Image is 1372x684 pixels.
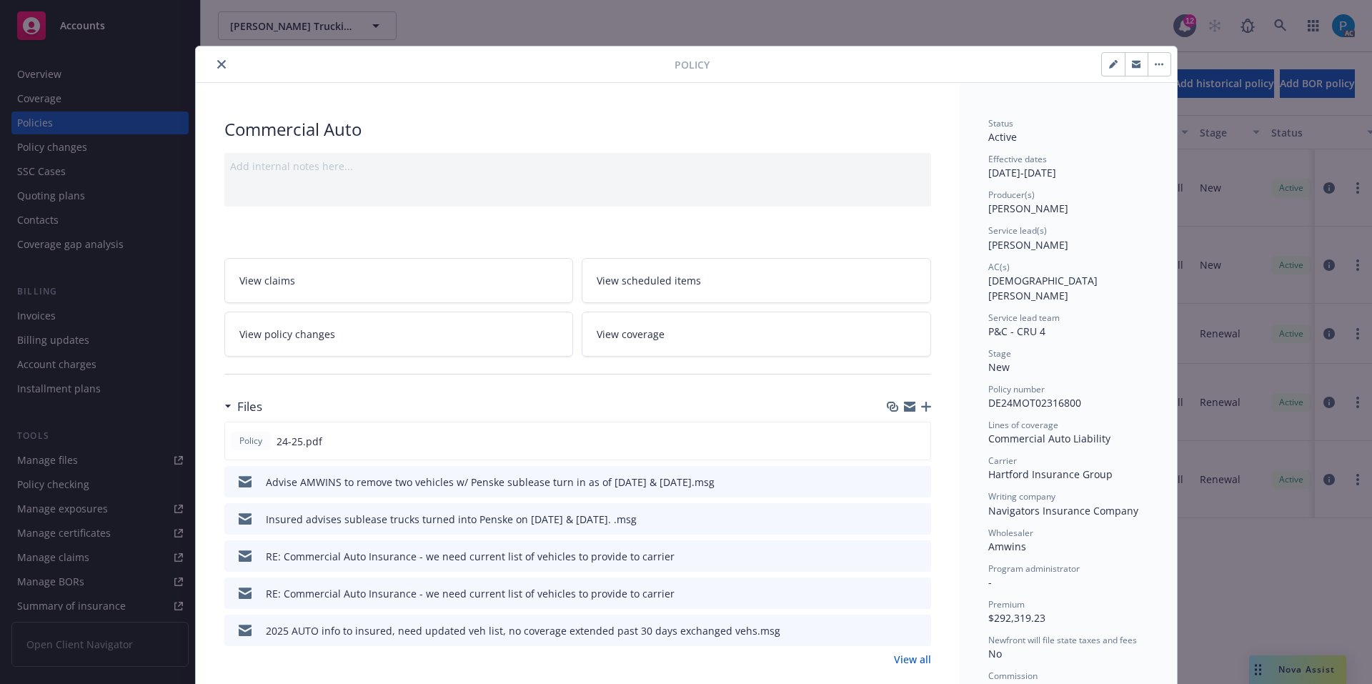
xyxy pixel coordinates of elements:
button: preview file [913,586,925,601]
span: Hartford Insurance Group [988,467,1113,481]
span: View coverage [597,327,665,342]
span: Wholesaler [988,527,1033,539]
div: RE: Commercial Auto Insurance - we need current list of vehicles to provide to carrier [266,586,675,601]
a: View policy changes [224,312,574,357]
span: Premium [988,598,1025,610]
span: Newfront will file state taxes and fees [988,634,1137,646]
span: 24-25.pdf [277,434,322,449]
span: Producer(s) [988,189,1035,201]
span: [PERSON_NAME] [988,238,1068,252]
button: preview file [913,512,925,527]
span: Stage [988,347,1011,360]
a: View claims [224,258,574,303]
span: Policy [675,57,710,72]
button: preview file [912,434,925,449]
a: View coverage [582,312,931,357]
span: View scheduled items [597,273,701,288]
span: New [988,360,1010,374]
span: No [988,647,1002,660]
div: 2025 AUTO info to insured, need updated veh list, no coverage extended past 30 days exchanged veh... [266,623,780,638]
button: download file [889,434,900,449]
button: download file [890,475,901,490]
span: Policy number [988,383,1045,395]
span: Status [988,117,1013,129]
button: preview file [913,475,925,490]
span: Writing company [988,490,1055,502]
span: Service lead team [988,312,1060,324]
div: [DATE] - [DATE] [988,153,1148,180]
a: View scheduled items [582,258,931,303]
span: Active [988,130,1017,144]
span: Policy [237,435,265,447]
span: View claims [239,273,295,288]
h3: Files [237,397,262,416]
button: download file [890,512,901,527]
span: [DEMOGRAPHIC_DATA][PERSON_NAME] [988,274,1098,302]
span: Navigators Insurance Company [988,504,1138,517]
button: download file [890,586,901,601]
a: View all [894,652,931,667]
span: $292,319.23 [988,611,1045,625]
div: Insured advises sublease trucks turned into Penske on [DATE] & [DATE]. .msg [266,512,637,527]
span: Effective dates [988,153,1047,165]
span: AC(s) [988,261,1010,273]
span: - [988,575,992,589]
span: Lines of coverage [988,419,1058,431]
span: View policy changes [239,327,335,342]
div: Commercial Auto [224,117,931,142]
span: DE24MOT02316800 [988,396,1081,410]
div: Commercial Auto Liability [988,431,1148,446]
div: Advise AMWINS to remove two vehicles w/ Penske sublease turn in as of [DATE] & [DATE].msg [266,475,715,490]
span: Carrier [988,455,1017,467]
span: Service lead(s) [988,224,1047,237]
button: close [213,56,230,73]
span: [PERSON_NAME] [988,202,1068,215]
button: preview file [913,623,925,638]
div: Add internal notes here... [230,159,925,174]
button: download file [890,623,901,638]
button: preview file [913,549,925,564]
span: Commission [988,670,1038,682]
span: Program administrator [988,562,1080,575]
span: P&C - CRU 4 [988,324,1045,338]
div: Files [224,397,262,416]
span: Amwins [988,540,1026,553]
div: RE: Commercial Auto Insurance - we need current list of vehicles to provide to carrier [266,549,675,564]
button: download file [890,549,901,564]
